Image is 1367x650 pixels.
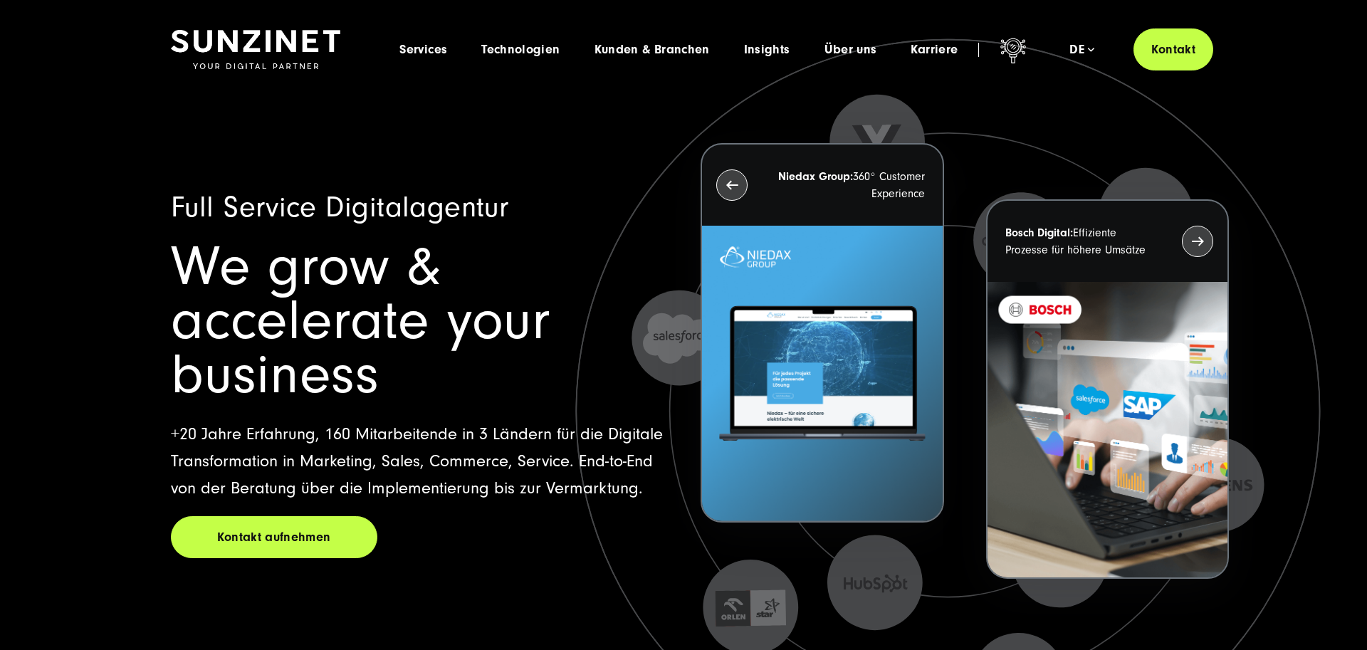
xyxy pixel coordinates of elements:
[701,143,943,523] button: Niedax Group:360° Customer Experience Letztes Projekt von Niedax. Ein Laptop auf dem die Niedax W...
[1069,43,1094,57] div: de
[986,199,1229,579] button: Bosch Digital:Effiziente Prozesse für höhere Umsätze BOSCH - Kundeprojekt - Digital Transformatio...
[773,168,924,202] p: 360° Customer Experience
[911,43,958,57] a: Karriere
[1133,28,1213,70] a: Kontakt
[171,191,508,224] span: Full Service Digitalagentur
[988,282,1227,577] img: BOSCH - Kundeprojekt - Digital Transformation Agentur SUNZINET
[595,43,710,57] a: Kunden & Branchen
[171,240,666,402] h1: We grow & accelerate your business
[171,516,377,558] a: Kontakt aufnehmen
[171,421,666,502] p: +20 Jahre Erfahrung, 160 Mitarbeitende in 3 Ländern für die Digitale Transformation in Marketing,...
[399,43,447,57] a: Services
[171,30,340,70] img: SUNZINET Full Service Digital Agentur
[702,226,942,521] img: Letztes Projekt von Niedax. Ein Laptop auf dem die Niedax Website geöffnet ist, auf blauem Hinter...
[824,43,877,57] a: Über uns
[1005,224,1156,258] p: Effiziente Prozesse für höhere Umsätze
[778,170,853,183] strong: Niedax Group:
[744,43,790,57] a: Insights
[1005,226,1073,239] strong: Bosch Digital:
[481,43,560,57] a: Technologien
